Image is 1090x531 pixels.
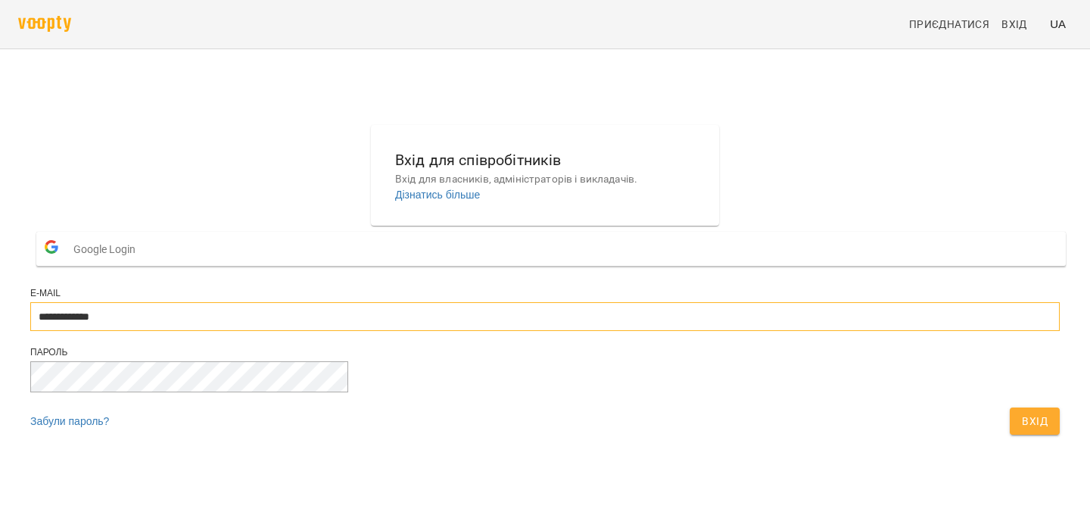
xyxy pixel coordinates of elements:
[30,346,1060,359] div: Пароль
[73,234,143,264] span: Google Login
[383,136,707,214] button: Вхід для співробітниківВхід для власників, адміністраторів і викладачів.Дізнатись більше
[1022,412,1048,430] span: Вхід
[30,287,1060,300] div: E-mail
[36,232,1066,266] button: Google Login
[1044,10,1072,38] button: UA
[1001,15,1027,33] span: Вхід
[395,172,695,187] p: Вхід для власників, адміністраторів і викладачів.
[903,11,995,38] a: Приєднатися
[395,189,480,201] a: Дізнатись більше
[18,16,71,32] img: voopty.png
[1010,408,1060,435] button: Вхід
[1050,16,1066,32] span: UA
[30,415,109,427] a: Забули пароль?
[995,11,1044,38] a: Вхід
[395,148,695,172] h6: Вхід для співробітників
[909,15,989,33] span: Приєднатися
